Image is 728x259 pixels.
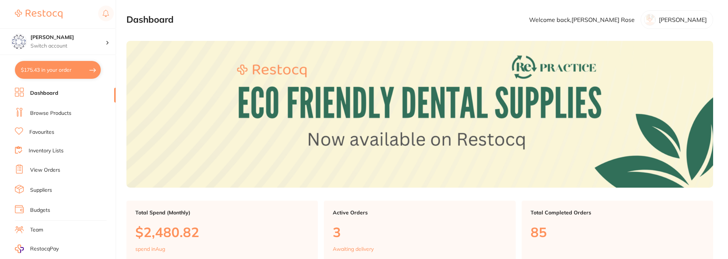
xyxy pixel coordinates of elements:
a: Team [30,226,43,234]
a: Favourites [29,129,54,136]
p: spend in Aug [135,246,165,252]
img: Dashboard [126,41,713,188]
img: Restocq Logo [15,10,62,19]
p: Welcome back, [PERSON_NAME] Rose [529,16,635,23]
p: $2,480.82 [135,224,309,240]
p: Total Spend (Monthly) [135,210,309,216]
a: Restocq Logo [15,6,62,23]
a: View Orders [30,166,60,174]
a: RestocqPay [15,245,59,253]
p: Total Completed Orders [531,210,704,216]
a: Dashboard [30,90,58,97]
p: Awaiting delivery [333,246,374,252]
p: 3 [333,224,506,240]
a: Budgets [30,207,50,214]
span: RestocqPay [30,245,59,253]
p: Switch account [30,42,106,50]
p: Active Orders [333,210,506,216]
a: Suppliers [30,187,52,194]
a: Inventory Lists [29,147,64,155]
button: $175.43 in your order [15,61,101,79]
p: 85 [531,224,704,240]
h4: Eumundi Dental [30,34,106,41]
img: Eumundi Dental [12,34,26,49]
img: RestocqPay [15,245,24,253]
p: [PERSON_NAME] [659,16,707,23]
h2: Dashboard [126,14,174,25]
a: Browse Products [30,110,71,117]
